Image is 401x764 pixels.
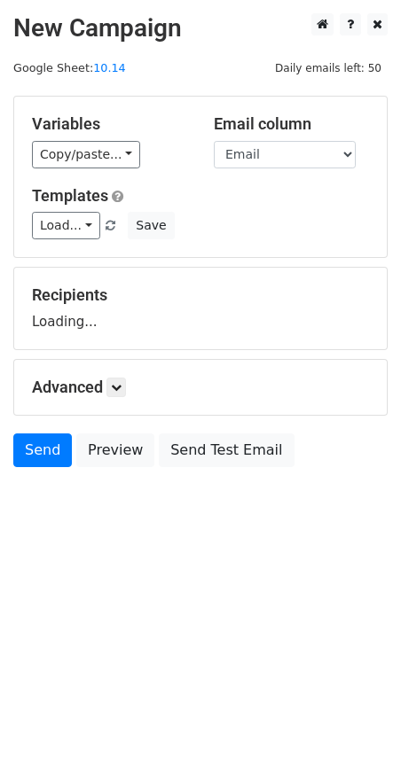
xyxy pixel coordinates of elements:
[269,58,388,78] span: Daily emails left: 50
[269,61,388,74] a: Daily emails left: 50
[13,13,388,43] h2: New Campaign
[32,212,100,239] a: Load...
[214,114,369,134] h5: Email column
[32,186,108,205] a: Templates
[32,285,369,331] div: Loading...
[32,285,369,305] h5: Recipients
[32,114,187,134] h5: Variables
[93,61,126,74] a: 10.14
[13,433,72,467] a: Send
[13,61,126,74] small: Google Sheet:
[128,212,174,239] button: Save
[32,141,140,168] a: Copy/paste...
[76,433,154,467] a: Preview
[159,433,294,467] a: Send Test Email
[32,378,369,397] h5: Advanced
